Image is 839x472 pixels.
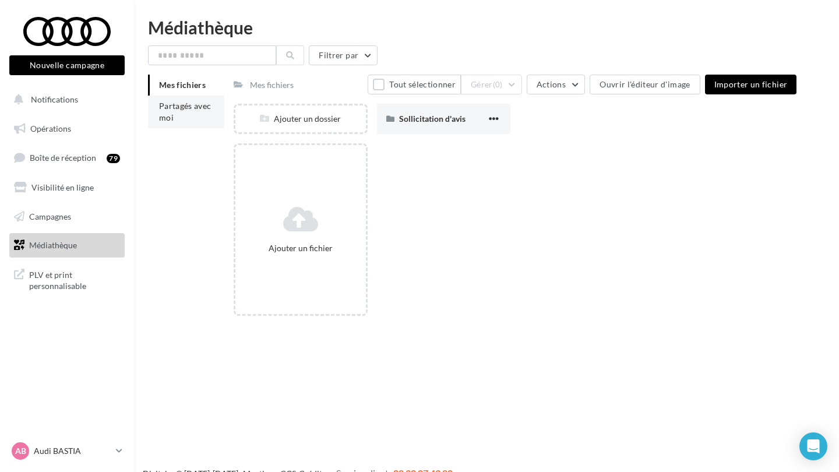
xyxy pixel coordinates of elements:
button: Ouvrir l'éditeur d'image [590,75,700,94]
div: Mes fichiers [250,79,294,91]
span: Visibilité en ligne [31,182,94,192]
a: Médiathèque [7,233,127,258]
button: Tout sélectionner [368,75,461,94]
button: Gérer(0) [461,75,522,94]
div: Ajouter un dossier [235,113,365,125]
span: Opérations [30,124,71,133]
span: Sollicitation d'avis [399,114,466,124]
div: 79 [107,154,120,163]
span: AB [15,445,26,457]
span: PLV et print personnalisable [29,267,120,292]
button: Nouvelle campagne [9,55,125,75]
a: Opérations [7,117,127,141]
a: Campagnes [7,205,127,229]
span: Boîte de réception [30,153,96,163]
div: Open Intercom Messenger [799,432,827,460]
span: Notifications [31,94,78,104]
a: Boîte de réception79 [7,145,127,170]
span: Médiathèque [29,240,77,250]
a: Visibilité en ligne [7,175,127,200]
a: PLV et print personnalisable [7,262,127,297]
span: Mes fichiers [159,80,206,90]
span: Importer un fichier [714,79,788,89]
span: Campagnes [29,211,71,221]
div: Ajouter un fichier [240,242,361,254]
a: AB Audi BASTIA [9,440,125,462]
button: Actions [527,75,585,94]
button: Notifications [7,87,122,112]
span: Actions [537,79,566,89]
span: (0) [493,80,503,89]
span: Partagés avec moi [159,101,211,122]
p: Audi BASTIA [34,445,111,457]
div: Médiathèque [148,19,825,36]
button: Importer un fichier [705,75,797,94]
button: Filtrer par [309,45,378,65]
